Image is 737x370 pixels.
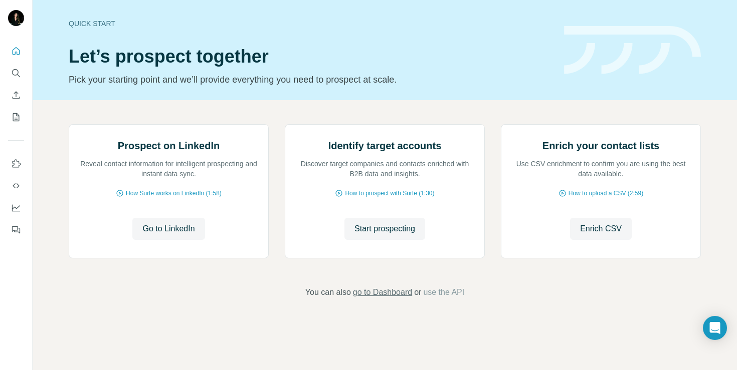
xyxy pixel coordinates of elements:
[305,286,351,298] span: You can also
[8,10,24,26] img: Avatar
[8,86,24,104] button: Enrich CSV
[69,19,552,29] div: Quick start
[295,159,474,179] p: Discover target companies and contacts enriched with B2B data and insights.
[354,223,415,235] span: Start prospecting
[414,286,421,298] span: or
[8,177,24,195] button: Use Surfe API
[8,221,24,239] button: Feedback
[8,108,24,126] button: My lists
[353,286,412,298] button: go to Dashboard
[8,64,24,82] button: Search
[344,218,425,240] button: Start prospecting
[570,218,632,240] button: Enrich CSV
[8,199,24,217] button: Dashboard
[580,223,622,235] span: Enrich CSV
[8,155,24,173] button: Use Surfe on LinkedIn
[542,139,659,153] h2: Enrich your contact lists
[118,139,220,153] h2: Prospect on LinkedIn
[132,218,205,240] button: Go to LinkedIn
[328,139,442,153] h2: Identify target accounts
[564,26,701,75] img: banner
[423,286,464,298] button: use the API
[569,189,643,198] span: How to upload a CSV (2:59)
[69,47,552,67] h1: Let’s prospect together
[8,42,24,60] button: Quick start
[511,159,690,179] p: Use CSV enrichment to confirm you are using the best data available.
[69,73,552,87] p: Pick your starting point and we’ll provide everything you need to prospect at scale.
[79,159,258,179] p: Reveal contact information for intelligent prospecting and instant data sync.
[703,316,727,340] div: Open Intercom Messenger
[345,189,434,198] span: How to prospect with Surfe (1:30)
[126,189,222,198] span: How Surfe works on LinkedIn (1:58)
[142,223,195,235] span: Go to LinkedIn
